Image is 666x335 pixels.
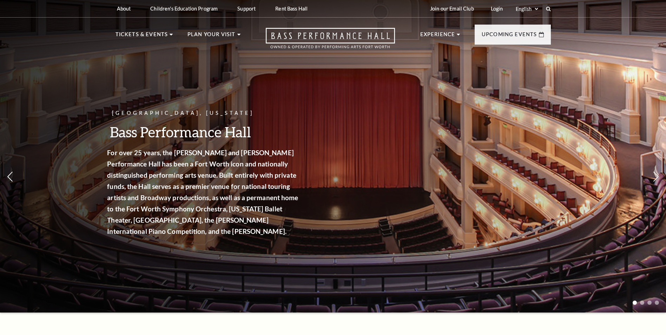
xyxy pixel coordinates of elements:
[150,6,218,12] p: Children's Education Program
[187,30,236,43] p: Plan Your Visit
[113,149,304,235] strong: For over 25 years, the [PERSON_NAME] and [PERSON_NAME] Performance Hall has been a Fort Worth ico...
[117,6,131,12] p: About
[420,30,455,43] p: Experience
[275,6,308,12] p: Rent Bass Hall
[113,109,306,118] p: [GEOGRAPHIC_DATA], [US_STATE]
[514,6,539,12] select: Select:
[237,6,256,12] p: Support
[116,30,168,43] p: Tickets & Events
[482,30,537,43] p: Upcoming Events
[113,123,306,141] h3: Bass Performance Hall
